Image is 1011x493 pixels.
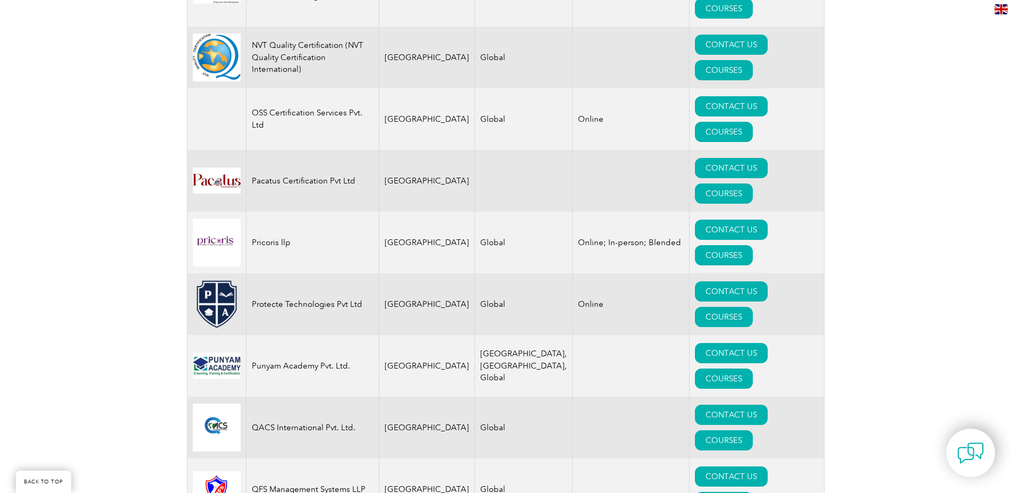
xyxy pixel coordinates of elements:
td: [GEOGRAPHIC_DATA] [379,273,474,335]
a: COURSES [695,122,753,142]
img: contact-chat.png [957,440,984,466]
img: dab4f91b-8493-ec11-b400-00224818189b-logo.jpg [193,404,241,452]
td: NVT Quality Certification (NVT Quality Certification International) [246,27,379,88]
img: cda1a11f-79ac-ef11-b8e8-000d3acc3d9c-logo.png [193,280,241,328]
td: Global [474,273,572,335]
td: [GEOGRAPHIC_DATA] [379,88,474,150]
td: [GEOGRAPHIC_DATA] [379,27,474,88]
td: Global [474,88,572,150]
a: COURSES [695,369,753,389]
td: QACS International Pvt. Ltd. [246,397,379,458]
td: [GEOGRAPHIC_DATA], [GEOGRAPHIC_DATA], Global [474,335,572,397]
a: COURSES [695,307,753,327]
a: CONTACT US [695,405,768,425]
a: COURSES [695,245,753,265]
a: CONTACT US [695,35,768,55]
td: Global [474,27,572,88]
img: f8318ad0-2dc2-eb11-bacc-0022481832e0-logo.png [193,34,241,81]
td: Punyam Academy Pvt. Ltd. [246,335,379,397]
td: [GEOGRAPHIC_DATA] [379,212,474,273]
a: COURSES [695,183,753,204]
td: Online [572,273,689,335]
a: CONTACT US [695,158,768,178]
td: OSS Certification Services Pvt. Ltd [246,88,379,150]
td: [GEOGRAPHIC_DATA] [379,397,474,458]
img: a70504ba-a5a0-ef11-8a69-0022489701c2-logo.jpg [193,168,241,194]
img: f556cbbb-8793-ea11-a812-000d3a79722d-logo.jpg [193,353,241,379]
td: [GEOGRAPHIC_DATA] [379,150,474,212]
td: [GEOGRAPHIC_DATA] [379,335,474,397]
a: COURSES [695,60,753,80]
img: 143f1dc9-a173-f011-b4cc-000d3acb86eb-logo.jpg [193,219,241,266]
td: Online; In-person; Blended [572,212,689,273]
a: COURSES [695,430,753,450]
td: Online [572,88,689,150]
a: CONTACT US [695,343,768,363]
a: CONTACT US [695,281,768,302]
a: CONTACT US [695,96,768,116]
td: Protecte Technologies Pvt Ltd [246,273,379,335]
img: en [995,4,1008,14]
td: Global [474,397,572,458]
td: Pricoris llp [246,212,379,273]
a: CONTACT US [695,466,768,487]
td: Pacatus Certification Pvt Ltd [246,150,379,212]
a: BACK TO TOP [16,471,71,493]
a: CONTACT US [695,220,768,240]
td: Global [474,212,572,273]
